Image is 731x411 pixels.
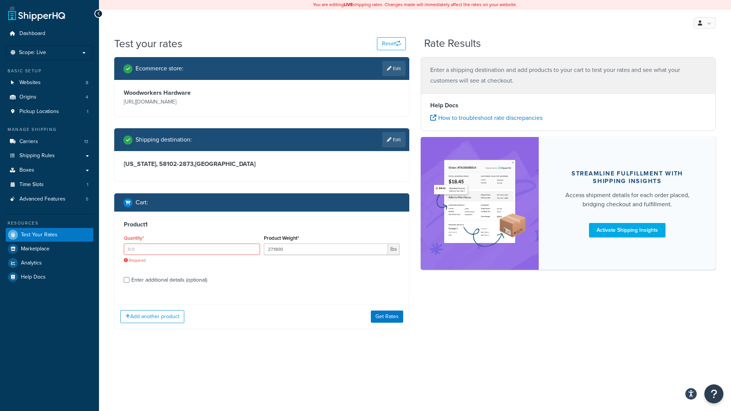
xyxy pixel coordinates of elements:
span: Pickup Locations [19,108,59,115]
span: 4 [86,94,88,100]
div: Resources [6,220,93,226]
span: Websites [19,80,41,86]
span: 13 [84,139,88,145]
h3: Product 1 [124,221,400,228]
h2: Shipping destination : [136,136,192,143]
h3: [US_STATE], 58102-2873 , [GEOGRAPHIC_DATA] [124,160,400,168]
span: Marketplace [21,246,49,252]
b: LIVE [344,1,353,8]
a: Activate Shipping Insights [589,223,666,237]
span: Dashboard [19,30,45,37]
a: Analytics [6,256,93,270]
span: Required [124,258,260,263]
span: Analytics [21,260,42,266]
a: Websites8 [6,76,93,90]
a: Edit [382,61,405,76]
div: Basic Setup [6,68,93,74]
a: Carriers13 [6,135,93,149]
li: Websites [6,76,93,90]
span: Test Your Rates [21,232,57,238]
a: Shipping Rules [6,149,93,163]
a: Edit [382,132,405,147]
a: Dashboard [6,27,93,41]
span: Advanced Features [19,196,65,202]
h2: Cart : [136,199,148,206]
li: Pickup Locations [6,105,93,119]
a: Help Docs [6,270,93,284]
a: Marketplace [6,242,93,256]
span: 8 [86,80,88,86]
button: Reset [377,37,406,50]
span: Shipping Rules [19,153,55,159]
button: Open Resource Center [704,384,723,403]
div: Enter additional details (optional) [131,275,207,285]
a: Boxes [6,163,93,177]
h1: Test your rates [114,36,182,51]
button: Get Rates [371,311,403,323]
label: Product Weight* [264,235,299,241]
a: Time Slots1 [6,178,93,192]
div: Access shipment details for each order placed, bridging checkout and fulfillment. [557,191,697,209]
a: Test Your Rates [6,228,93,242]
input: Enter additional details (optional) [124,277,129,283]
span: Carriers [19,139,38,145]
div: Manage Shipping [6,126,93,133]
span: Origins [19,94,37,100]
li: Carriers [6,135,93,149]
label: Quantity* [124,235,144,241]
a: Advanced Features5 [6,192,93,206]
span: Scope: Live [19,49,46,56]
img: feature-image-si-e24932ea9b9fcd0ff835db86be1ff8d589347e8876e1638d903ea230a36726be.png [432,148,527,258]
li: Time Slots [6,178,93,192]
a: How to troubleshoot rate discrepancies [430,113,543,122]
h3: Woodworkers Hardware [124,89,260,97]
h4: Help Docs [430,101,706,110]
span: 5 [86,196,88,202]
span: Time Slots [19,182,44,188]
span: 1 [87,182,88,188]
span: Help Docs [21,274,46,280]
h2: Rate Results [424,38,481,49]
p: [URL][DOMAIN_NAME] [124,97,260,107]
span: Boxes [19,167,34,174]
a: Pickup Locations1 [6,105,93,119]
input: 0.00 [264,244,388,255]
button: Add another product [120,310,184,323]
div: Streamline Fulfillment with Shipping Insights [557,170,697,185]
input: 0.0 [124,244,260,255]
h2: Ecommerce store : [136,65,184,72]
a: Origins4 [6,90,93,104]
li: Origins [6,90,93,104]
span: lbs [388,244,400,255]
span: 1 [87,108,88,115]
li: Advanced Features [6,192,93,206]
p: Enter a shipping destination and add products to your cart to test your rates and see what your c... [430,65,706,86]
